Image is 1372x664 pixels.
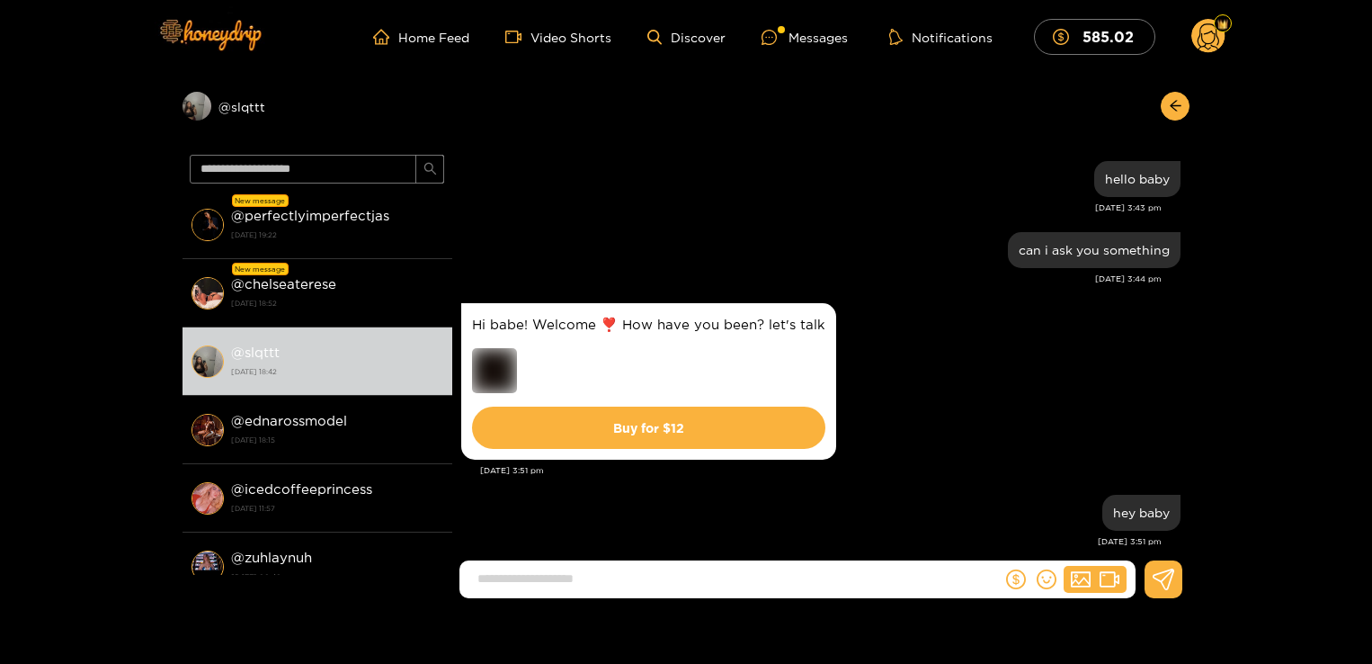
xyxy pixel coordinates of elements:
[1105,172,1170,186] div: hello baby
[1008,232,1180,268] div: Oct. 1, 3:44 pm
[232,263,289,275] div: New message
[1071,570,1091,589] span: picture
[884,28,998,46] button: Notifications
[192,482,224,515] img: conversation
[231,569,443,585] strong: [DATE] 00:40
[647,30,726,45] a: Discover
[231,413,347,428] strong: @ ednarossmodel
[1019,243,1170,257] div: can i ask you something
[461,303,836,460] div: Oct. 1, 3:51 pm
[1064,566,1127,593] button: picturevideo-camera
[1053,29,1078,45] span: dollar
[1100,570,1119,589] span: video-camera
[461,273,1162,285] div: [DATE] 3:44 pm
[192,414,224,446] img: conversation
[232,194,289,207] div: New message
[472,314,825,335] p: Hi babe! Welcome ❣️ How have you been? let's talk
[231,481,372,497] strong: @ icedcoffeeprincess
[231,345,280,360] strong: @ slqttt
[192,209,224,241] img: conversation
[472,348,517,393] img: l6Rzb_thumb.jpg
[231,500,443,516] strong: [DATE] 11:57
[231,276,336,292] strong: @ chelseaterese
[1169,99,1182,114] span: arrow-left
[1102,495,1180,531] div: Oct. 1, 3:51 pm
[373,29,469,45] a: Home Feed
[192,277,224,310] img: conversation
[505,29,611,45] a: Video Shorts
[231,550,312,565] strong: @ zuhlaynuh
[1094,161,1180,197] div: Oct. 1, 3:43 pm
[1080,27,1136,46] mark: 585.02
[192,551,224,583] img: conversation
[231,208,389,223] strong: @ perfectlyimperfectjas
[192,345,224,378] img: conversation
[415,155,444,184] button: search
[373,29,398,45] span: home
[231,295,443,311] strong: [DATE] 18:52
[472,407,825,449] button: Buy for $12
[231,432,443,448] strong: [DATE] 18:15
[505,29,530,45] span: video-camera
[1002,566,1029,593] button: dollar
[1217,19,1228,30] img: Fan Level
[1113,506,1170,520] div: hey baby
[183,92,452,121] div: @slqttt
[231,363,443,380] strong: [DATE] 18:42
[461,535,1162,548] div: [DATE] 3:51 pm
[1006,570,1026,589] span: dollar
[461,202,1162,214] div: [DATE] 3:43 pm
[1161,92,1189,121] button: arrow-left
[423,162,437,177] span: search
[762,27,848,48] div: Messages
[1037,570,1056,589] span: smile
[1034,19,1155,54] button: 585.02
[231,227,443,243] strong: [DATE] 19:22
[480,464,1180,477] div: [DATE] 3:51 pm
